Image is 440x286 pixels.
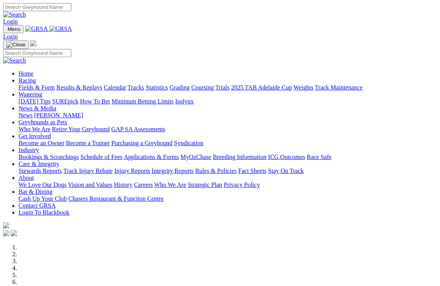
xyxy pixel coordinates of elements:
[154,181,186,188] a: Who We Are
[170,84,190,91] a: Grading
[111,126,165,132] a: GAP SA Assessments
[63,168,113,174] a: Track Injury Rebate
[128,84,144,91] a: Tracks
[19,77,36,84] a: Racing
[19,168,62,174] a: Stewards Reports
[293,84,314,91] a: Weights
[56,84,102,91] a: Results & Replays
[114,168,150,174] a: Injury Reports
[68,181,112,188] a: Vision and Values
[268,168,303,174] a: Stay On Track
[19,154,79,160] a: Bookings & Scratchings
[19,70,34,77] a: Home
[3,222,9,228] img: logo-grsa-white.png
[19,154,437,161] div: Industry
[124,154,179,160] a: Applications & Forms
[174,140,203,146] a: Syndication
[175,98,194,105] a: Isolynx
[19,168,437,174] div: Care & Integrity
[19,195,437,202] div: Bar & Dining
[19,112,437,119] div: News & Media
[80,154,122,160] a: Schedule of Fees
[19,140,437,147] div: Get Involved
[152,168,194,174] a: Integrity Reports
[307,154,331,160] a: Race Safe
[19,147,39,153] a: Industry
[104,84,126,91] a: Calendar
[66,140,110,146] a: Become a Trainer
[19,195,67,202] a: Cash Up Your Club
[19,105,56,112] a: News & Media
[195,168,237,174] a: Rules & Policies
[111,98,174,105] a: Minimum Betting Limits
[19,161,59,167] a: Care & Integrity
[3,41,29,49] button: Toggle navigation
[238,168,266,174] a: Fact Sheets
[80,98,110,105] a: How To Bet
[19,202,56,209] a: Contact GRSA
[3,18,18,25] a: Login
[19,181,66,188] a: We Love Our Dogs
[19,84,437,91] div: Racing
[134,181,153,188] a: Careers
[146,84,168,91] a: Statistics
[68,195,164,202] a: Chasers Restaurant & Function Centre
[188,181,222,188] a: Strategic Plan
[25,25,48,32] img: GRSA
[11,230,17,236] img: twitter.svg
[114,181,132,188] a: History
[180,154,211,160] a: MyOzChase
[19,126,437,133] div: Greyhounds as Pets
[19,119,67,125] a: Greyhounds as Pets
[52,98,78,105] a: SUREpick
[19,98,437,105] div: Wagering
[3,230,9,236] img: facebook.svg
[19,209,69,216] a: Login To Blackbook
[213,154,266,160] a: Breeding Information
[19,91,42,98] a: Wagering
[30,40,36,46] img: logo-grsa-white.png
[34,112,83,118] a: [PERSON_NAME]
[6,42,25,48] img: Close
[19,188,52,195] a: Bar & Dining
[3,11,26,18] img: Search
[111,140,172,146] a: Purchasing a Greyhound
[231,84,292,91] a: 2025 TAB Adelaide Cup
[3,33,18,40] a: Login
[19,84,55,91] a: Fields & Form
[19,126,51,132] a: Who We Are
[268,154,305,160] a: ICG Outcomes
[19,98,51,105] a: [DATE] Tips
[191,84,214,91] a: Coursing
[8,26,20,32] span: Menu
[3,25,24,33] button: Toggle navigation
[49,25,72,32] img: GRSA
[19,133,51,139] a: Get Involved
[19,174,34,181] a: About
[224,181,260,188] a: Privacy Policy
[3,3,71,11] input: Search
[3,49,71,57] input: Search
[215,84,229,91] a: Trials
[19,140,64,146] a: Become an Owner
[315,84,362,91] a: Track Maintenance
[19,112,32,118] a: News
[3,57,26,64] img: Search
[19,181,437,188] div: About
[52,126,110,132] a: Retire Your Greyhound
